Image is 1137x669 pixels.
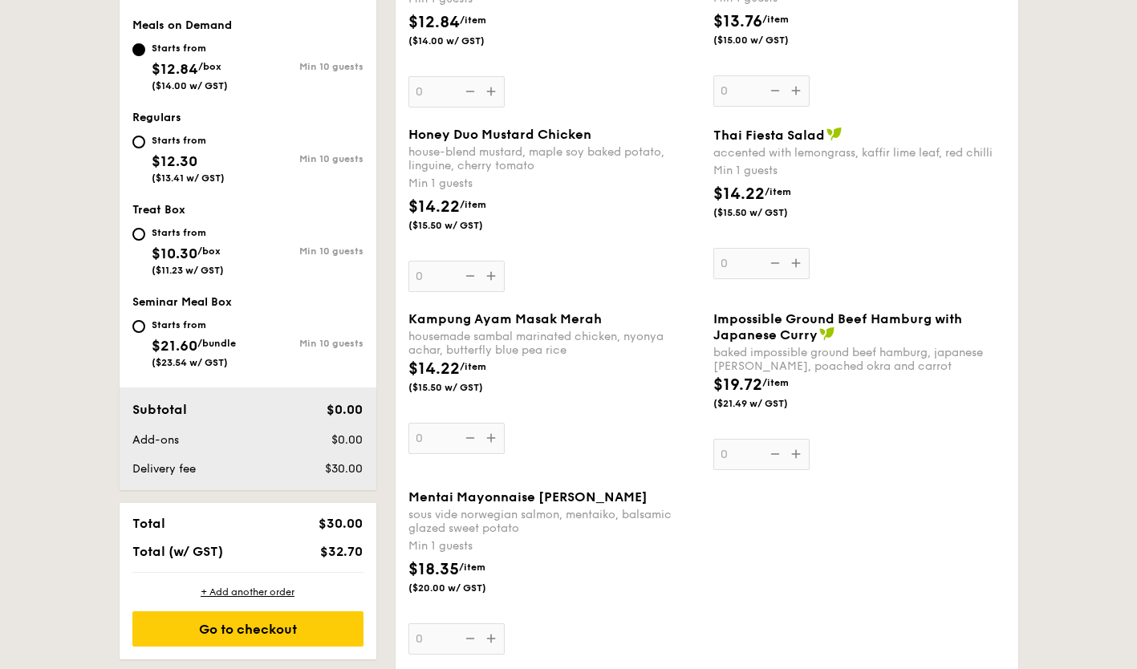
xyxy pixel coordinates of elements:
[325,462,363,476] span: $30.00
[248,338,363,349] div: Min 10 guests
[152,226,224,239] div: Starts from
[132,228,145,241] input: Starts from$10.30/box($11.23 w/ GST)Min 10 guests
[152,245,197,262] span: $10.30
[248,245,363,257] div: Min 10 guests
[713,346,1005,373] div: baked impossible ground beef hamburg, japanese [PERSON_NAME], poached okra and carrot
[765,186,791,197] span: /item
[408,127,591,142] span: Honey Duo Mustard Chicken
[132,136,145,148] input: Starts from$12.30($13.41 w/ GST)Min 10 guests
[132,295,232,309] span: Seminar Meal Box
[132,462,196,476] span: Delivery fee
[132,516,165,531] span: Total
[152,134,225,147] div: Starts from
[152,337,197,355] span: $21.60
[132,18,232,32] span: Meals on Demand
[762,377,789,388] span: /item
[713,128,825,143] span: Thai Fiesta Salad
[248,153,363,164] div: Min 10 guests
[408,311,602,326] span: Kampung Ayam Masak Merah
[408,145,700,172] div: house-blend mustard, maple soy baked potato, linguine, cherry tomato
[152,265,224,276] span: ($11.23 w/ GST)
[248,61,363,72] div: Min 10 guests
[132,433,179,447] span: Add-ons
[460,199,486,210] span: /item
[132,320,145,333] input: Starts from$21.60/bundle($23.54 w/ GST)Min 10 guests
[408,219,518,232] span: ($15.50 w/ GST)
[713,311,962,343] span: Impossible Ground Beef Hamburg with Japanese Curry
[152,60,198,78] span: $12.84
[408,560,459,579] span: $18.35
[198,61,221,72] span: /box
[713,184,765,204] span: $14.22
[132,111,181,124] span: Regulars
[197,245,221,257] span: /box
[197,338,236,349] span: /bundle
[132,611,363,647] div: Go to checkout
[408,34,518,47] span: ($14.00 w/ GST)
[713,163,1005,179] div: Min 1 guests
[408,508,700,535] div: sous vide norwegian salmon, mentaiko, balsamic glazed sweet potato
[152,318,236,331] div: Starts from
[713,34,822,47] span: ($15.00 w/ GST)
[408,538,700,554] div: Min 1 guests
[132,544,223,559] span: Total (w/ GST)
[152,80,228,91] span: ($14.00 w/ GST)
[320,544,363,559] span: $32.70
[713,12,762,31] span: $13.76
[132,203,185,217] span: Treat Box
[713,146,1005,160] div: accented with lemongrass, kaffir lime leaf, red chilli
[826,127,843,141] img: icon-vegan.f8ff3823.svg
[327,402,363,417] span: $0.00
[152,152,197,170] span: $12.30
[132,402,187,417] span: Subtotal
[819,326,835,341] img: icon-vegan.f8ff3823.svg
[459,562,485,573] span: /item
[713,397,822,410] span: ($21.49 w/ GST)
[152,42,228,55] div: Starts from
[408,176,700,192] div: Min 1 guests
[408,582,518,594] span: ($20.00 w/ GST)
[408,381,518,394] span: ($15.50 w/ GST)
[713,375,762,395] span: $19.72
[408,359,460,379] span: $14.22
[713,206,822,219] span: ($15.50 w/ GST)
[460,14,486,26] span: /item
[132,586,363,598] div: + Add another order
[460,361,486,372] span: /item
[331,433,363,447] span: $0.00
[152,357,228,368] span: ($23.54 w/ GST)
[408,13,460,32] span: $12.84
[132,43,145,56] input: Starts from$12.84/box($14.00 w/ GST)Min 10 guests
[152,172,225,184] span: ($13.41 w/ GST)
[762,14,789,25] span: /item
[408,489,648,505] span: Mentai Mayonnaise [PERSON_NAME]
[408,197,460,217] span: $14.22
[319,516,363,531] span: $30.00
[408,330,700,357] div: housemade sambal marinated chicken, nyonya achar, butterfly blue pea rice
